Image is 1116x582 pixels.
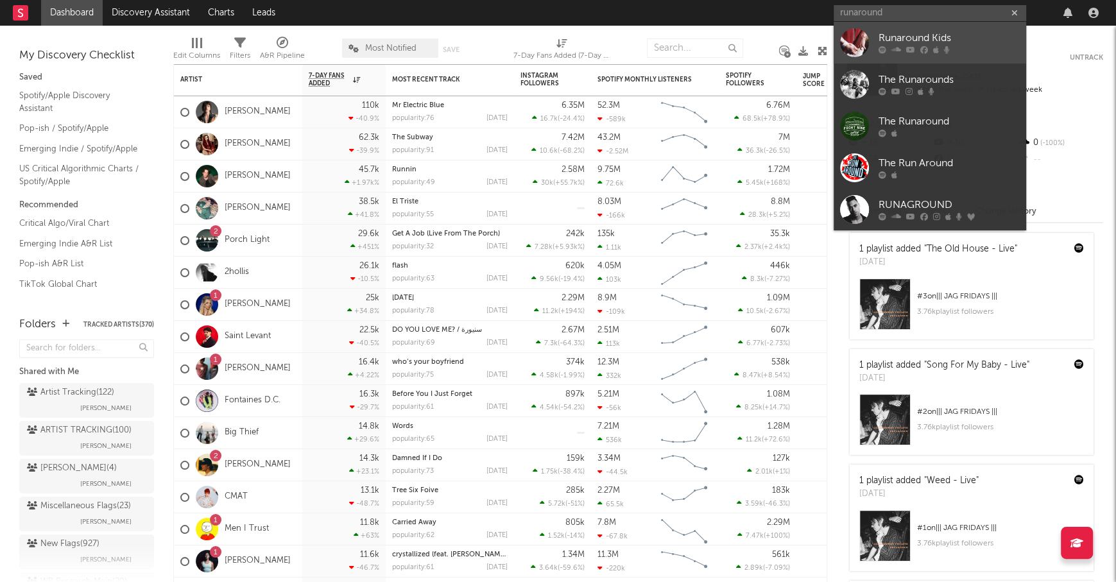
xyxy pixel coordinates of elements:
button: Save [443,46,459,53]
a: The Runarounds [834,64,1026,105]
span: 10.5k [746,308,764,315]
div: +34.8 % [347,307,379,315]
div: ( ) [533,178,585,187]
span: 28.3k [748,212,766,219]
span: -2.73 % [766,340,788,347]
svg: Chart title [655,353,713,385]
a: Emerging Indie / Spotify/Apple [19,142,141,156]
div: [DATE] [859,256,1017,269]
div: 74.8 [803,137,854,152]
div: 62.3k [359,133,379,142]
div: ( ) [526,243,585,251]
div: 7-Day Fans Added (7-Day Fans Added) [513,48,610,64]
div: The Run Around [879,156,1020,171]
div: ( ) [533,467,585,475]
div: El Triste [392,198,508,205]
div: [DATE] [486,179,508,186]
div: 6.76M [766,101,790,110]
div: DO YOU LOVE ME? / سنيورة [392,327,508,334]
div: Recommended [19,198,154,213]
div: Edit Columns [173,48,220,64]
div: -589k [597,115,626,123]
div: 49.1 [803,169,854,184]
span: 36.3k [746,148,764,155]
div: [DATE] [486,404,508,411]
div: ( ) [734,114,790,123]
div: popularity: 76 [392,115,434,122]
span: +78.9 % [763,116,788,123]
div: 84.3 [803,265,854,280]
div: popularity: 65 [392,436,434,443]
div: popularity: 49 [392,179,435,186]
div: Words [392,423,508,430]
div: flash [392,262,508,270]
div: [DATE] [486,372,508,379]
span: -1.99 % [560,372,583,379]
a: [PERSON_NAME] [225,556,291,567]
span: 7.28k [535,244,553,251]
a: flash [392,262,408,270]
span: 9.56k [540,276,558,283]
div: 5.21M [597,390,619,398]
div: 80.5 [803,329,854,345]
svg: Chart title [655,449,713,481]
span: 8.25k [744,404,762,411]
div: # 3 on ||| JAG FRIDAYS ||| [917,289,1084,304]
div: My Discovery Checklist [19,48,154,64]
a: Pop-ish A&R List [19,257,141,271]
div: 1.08M [767,390,790,398]
span: 10.6k [540,148,558,155]
div: ( ) [738,339,790,347]
a: [PERSON_NAME] [225,171,291,182]
span: 4.58k [540,372,558,379]
div: 1 playlist added [859,243,1017,256]
div: 7.42M [562,133,585,142]
span: -54.2 % [560,404,583,411]
a: crystallized (feat. [PERSON_NAME]) [392,551,508,558]
a: TikTok Global Chart [19,277,141,291]
div: 1.11k [597,243,621,252]
a: Porch Light [225,235,270,246]
div: 7.21M [597,422,619,431]
div: +1.97k % [345,178,379,187]
div: 897k [565,390,585,398]
a: New Flags(927)[PERSON_NAME] [19,535,154,569]
div: [DATE] [859,372,1029,385]
div: [DATE] [486,339,508,347]
span: [PERSON_NAME] [80,552,132,567]
a: ARTIST TRACKING(100)[PERSON_NAME] [19,421,154,456]
a: "The Old House - Live" [924,244,1017,253]
div: Runaround Kids [879,31,1020,46]
div: 2.29M [562,294,585,302]
div: Spotify Followers [726,72,771,87]
div: 45.7k [359,166,379,174]
div: 16.3k [359,390,379,398]
div: -29.7 % [350,403,379,411]
div: 127k [773,454,790,463]
div: +29.6 % [347,435,379,443]
div: popularity: 75 [392,372,434,379]
div: Most Recent Track [392,76,488,83]
div: 16.4k [359,358,379,366]
div: ARTIST TRACKING ( 100 ) [27,423,132,438]
a: Tree Six Foive [392,487,438,494]
svg: Chart title [655,321,713,353]
span: 68.5k [743,116,761,123]
span: -100 % [1038,140,1065,147]
div: 607k [771,326,790,334]
a: US Critical Algorithmic Charts / Spotify/Apple [19,162,141,188]
div: -10.5 % [350,275,379,283]
a: DO YOU LOVE ME? / سنيورة [392,327,482,334]
div: ( ) [734,371,790,379]
div: +23.1 % [349,467,379,475]
div: +41.8 % [348,210,379,219]
a: [PERSON_NAME] [225,203,291,214]
a: Get A Job (Live From The Porch) [392,230,500,237]
a: Artist Tracking(122)[PERSON_NAME] [19,383,154,418]
a: Runnin [392,166,416,173]
div: ( ) [531,371,585,379]
div: ( ) [740,210,790,219]
a: Runaround Kids [834,22,1026,64]
span: 6.77k [746,340,764,347]
div: 73.3 [803,297,854,312]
